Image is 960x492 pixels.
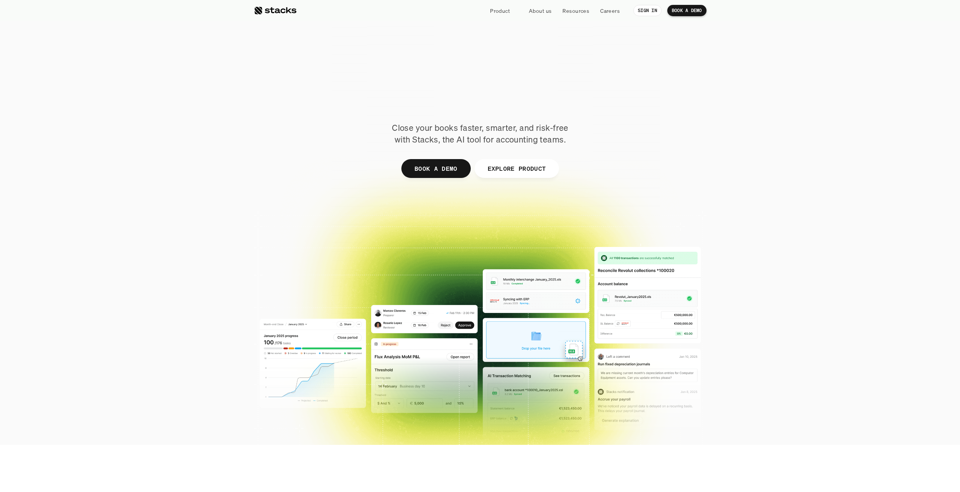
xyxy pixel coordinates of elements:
[401,159,470,178] a: BOOK A DEMO
[337,46,397,80] span: The
[474,159,559,178] a: EXPLORE PRODUCT
[490,7,510,15] p: Product
[638,8,657,13] p: SIGN IN
[600,7,620,15] p: Careers
[414,163,457,174] p: BOOK A DEMO
[667,5,707,16] a: BOOK A DEMO
[529,7,551,15] p: About us
[540,49,623,83] span: close.
[558,4,594,17] a: Resources
[596,4,624,17] a: Careers
[487,163,546,174] p: EXPLORE PRODUCT
[404,46,534,80] span: financial
[672,8,702,13] p: BOOK A DEMO
[633,5,662,16] a: SIGN IN
[524,4,556,17] a: About us
[562,7,589,15] p: Resources
[386,83,574,117] span: Reimagined.
[386,122,574,146] p: Close your books faster, smarter, and risk-free with Stacks, the AI tool for accounting teams.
